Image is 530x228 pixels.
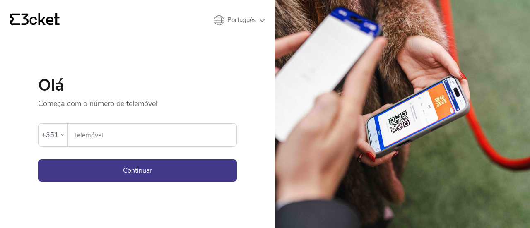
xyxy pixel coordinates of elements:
[38,77,237,94] h1: Olá
[38,94,237,108] p: Começa com o número de telemóvel
[73,124,236,146] input: Telemóvel
[10,14,20,25] g: {' '}
[10,13,60,27] a: {' '}
[68,124,236,147] label: Telemóvel
[38,159,237,182] button: Continuar
[42,129,58,141] div: +351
